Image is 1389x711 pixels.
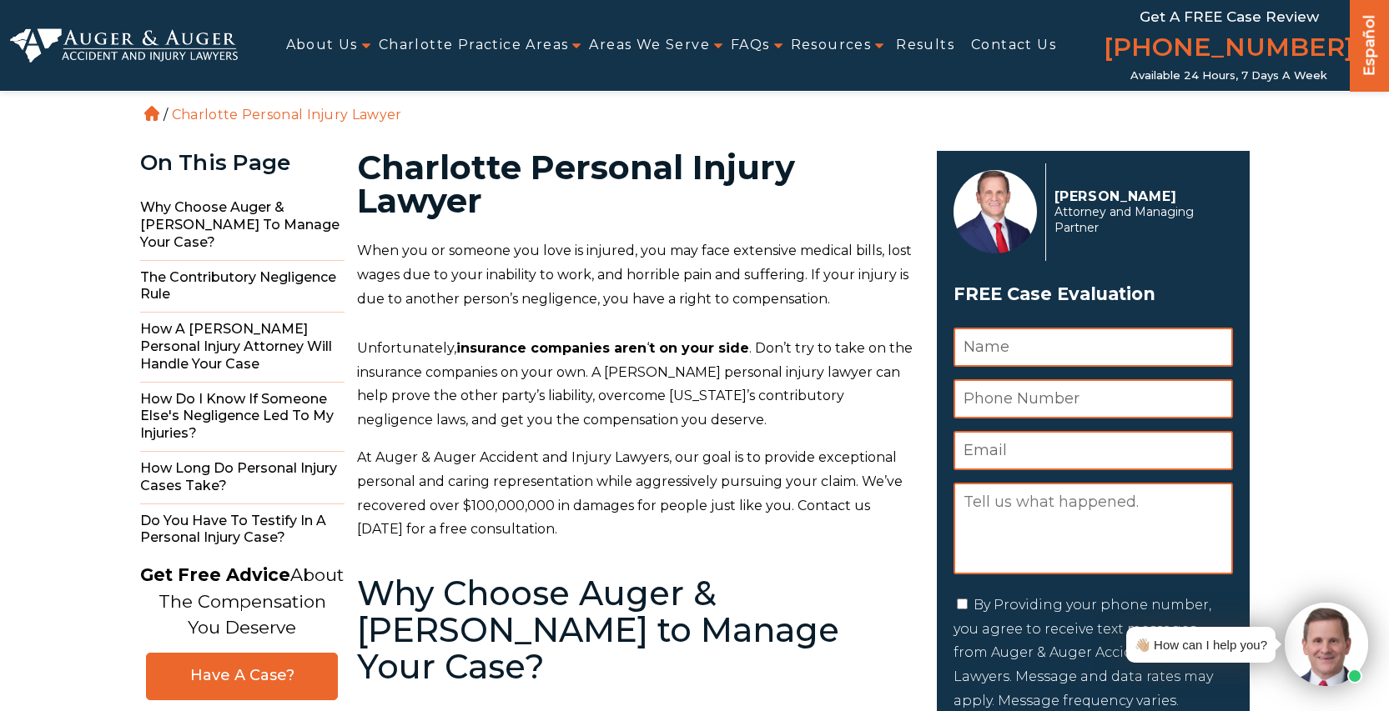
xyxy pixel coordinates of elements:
img: Herbert Auger [954,170,1037,253]
span: Available 24 Hours, 7 Days a Week [1130,69,1327,83]
span: The Contributory Negligence Rule [140,261,345,313]
img: Auger & Auger Accident and Injury Lawyers Logo [10,28,238,63]
span: Attorney and Managing Partner [1054,204,1224,236]
span: Do You Have to Testify in a Personal Injury Case? [140,504,345,556]
strong: t on your side [649,340,749,356]
h1: Charlotte Personal Injury Lawyer [357,151,917,218]
a: Results [896,27,954,64]
a: FAQs [731,27,770,64]
strong: Get Free Advice [140,564,290,585]
a: Charlotte Practice Areas [379,27,569,64]
span: How do I Know if Someone Else's Negligence Led to My Injuries? [140,383,345,452]
a: Resources [791,27,872,64]
div: On This Page [140,151,345,175]
a: About Us [286,27,358,64]
strong: insurance companies aren [456,340,647,356]
span: How Long do Personal Injury Cases Take? [140,452,345,504]
p: When you or someone you love is injured, you may face extensive medical bills, lost wages due to ... [357,239,917,311]
p: About The Compensation You Deserve [140,562,344,641]
a: Areas We Serve [589,27,710,64]
input: Email [954,431,1233,470]
span: Have A Case? [164,666,320,685]
a: Contact Us [971,27,1056,64]
p: Unfortunately, ‘ . Don’t try to take on the insurance companies on your own. A [PERSON_NAME] pers... [357,337,917,433]
span: Get a FREE Case Review [1140,8,1319,25]
a: Have A Case? [146,653,338,700]
span: How a [PERSON_NAME] Personal Injury Attorney Will Handle Your Case [140,313,345,382]
span: Why Choose Auger & [PERSON_NAME] to Manage Your Case? [140,191,345,260]
h3: FREE Case Evaluation [954,278,1233,310]
input: Name [954,328,1233,367]
a: Home [144,106,159,121]
input: Phone Number [954,379,1233,418]
div: 👋🏼 How can I help you? [1135,633,1267,656]
h2: Why Choose Auger & [PERSON_NAME] to Manage Your Case? [357,575,917,685]
label: By Providing your phone number, you agree to receive text messages from Auger & Auger Accident an... [954,597,1231,708]
a: [PHONE_NUMBER] [1104,29,1354,69]
p: At Auger & Auger Accident and Injury Lawyers, our goal is to provide exceptional personal and car... [357,446,917,542]
p: [PERSON_NAME] [1054,188,1224,204]
img: Intaker widget Avatar [1285,603,1368,686]
li: Charlotte Personal Injury Lawyer [168,107,406,123]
